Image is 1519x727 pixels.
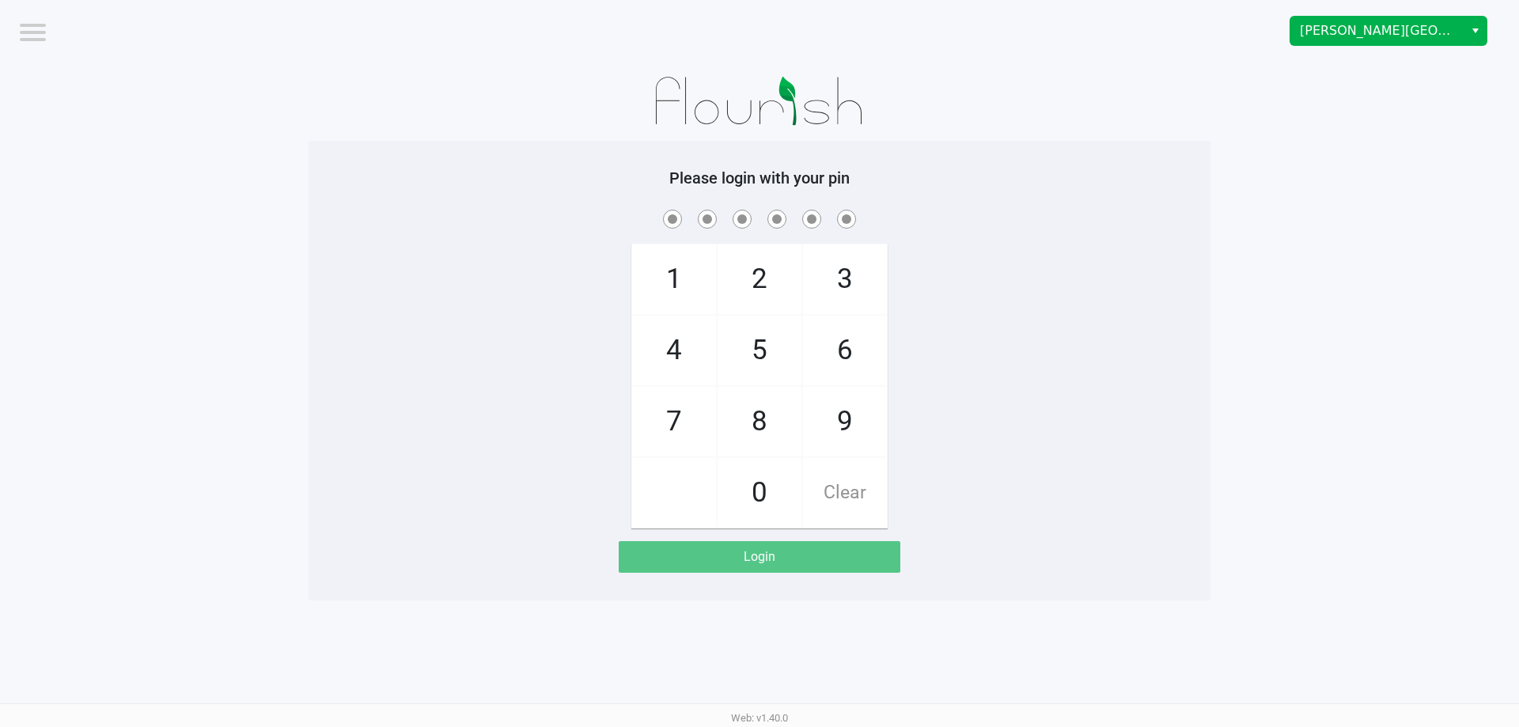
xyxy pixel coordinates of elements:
[718,387,801,456] span: 8
[632,316,716,385] span: 4
[718,458,801,528] span: 0
[803,458,887,528] span: Clear
[1464,17,1487,45] button: Select
[1300,21,1454,40] span: [PERSON_NAME][GEOGRAPHIC_DATA]
[718,316,801,385] span: 5
[803,244,887,314] span: 3
[803,387,887,456] span: 9
[718,244,801,314] span: 2
[632,387,716,456] span: 7
[632,244,716,314] span: 1
[803,316,887,385] span: 6
[320,168,1199,187] h5: Please login with your pin
[731,712,788,724] span: Web: v1.40.0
